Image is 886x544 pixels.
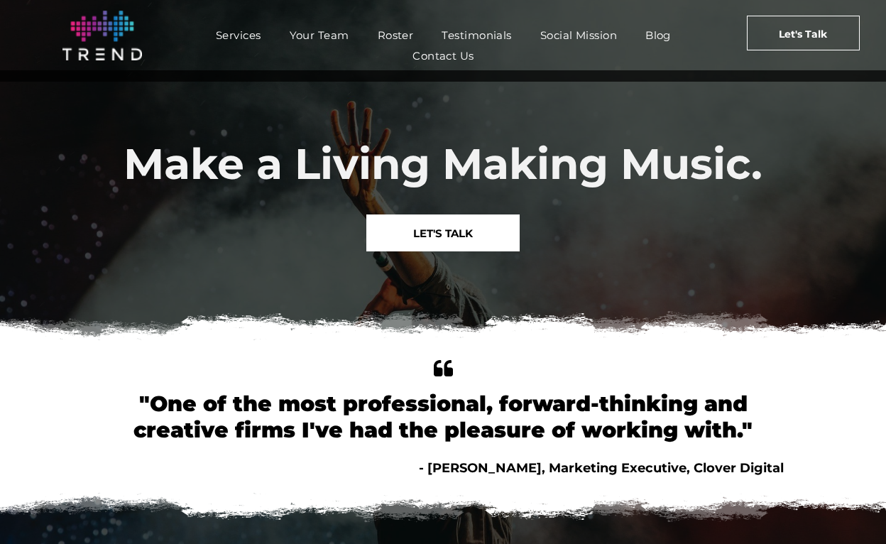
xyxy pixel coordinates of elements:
a: Your Team [275,25,363,45]
span: Make a Living Making Music. [124,138,762,190]
a: Let's Talk [747,16,860,50]
a: Roster [363,25,428,45]
a: Services [202,25,275,45]
span: Let's Talk [779,16,827,52]
span: LET'S TALK [413,215,473,251]
a: Contact Us [398,45,488,66]
img: logo [62,11,142,60]
a: Testimonials [427,25,525,45]
span: - [PERSON_NAME], Marketing Executive, Clover Digital [419,460,784,476]
a: LET'S TALK [366,214,520,251]
a: Blog [631,25,685,45]
font: "One of the most professional, forward-thinking and creative firms I've had the pleasure of worki... [133,391,753,443]
a: Social Mission [526,25,631,45]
